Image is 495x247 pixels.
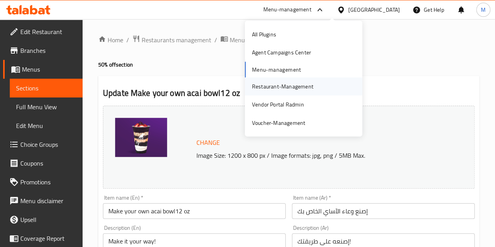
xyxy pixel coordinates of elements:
[20,46,76,55] span: Branches
[115,118,167,157] img: mmw_638845476932242221
[3,135,83,154] a: Choice Groups
[193,151,454,160] p: Image Size: 1200 x 800 px / Image formats: jpg, png / 5MB Max.
[20,196,76,206] span: Menu disclaimer
[20,215,76,224] span: Upsell
[20,177,76,187] span: Promotions
[16,121,76,130] span: Edit Menu
[3,173,83,191] a: Promotions
[3,60,83,79] a: Menus
[20,27,76,36] span: Edit Restaurant
[252,118,306,127] div: Voucher-Management
[230,35,248,45] span: Menus
[348,5,400,14] div: [GEOGRAPHIC_DATA]
[98,61,479,69] h4: 50% off section
[103,203,286,219] input: Enter name En
[98,35,123,45] a: Home
[126,35,129,45] li: /
[193,135,223,151] button: Change
[10,116,83,135] a: Edit Menu
[3,41,83,60] a: Branches
[10,97,83,116] a: Full Menu View
[142,35,211,45] span: Restaurants management
[252,82,313,90] div: Restaurant-Management
[220,35,248,45] a: Menus
[214,35,217,45] li: /
[3,22,83,41] a: Edit Restaurant
[292,203,475,219] input: Enter name Ar
[98,35,479,45] nav: breadcrumb
[252,48,311,57] div: Agent Campaigns Center
[10,79,83,97] a: Sections
[196,137,220,148] span: Change
[481,5,486,14] span: M
[252,30,276,39] div: All Plugins
[20,159,76,168] span: Coupons
[252,100,304,109] div: Vendor Portal Radmin
[20,140,76,149] span: Choice Groups
[20,234,76,243] span: Coverage Report
[3,154,83,173] a: Coupons
[263,5,311,14] div: Menu-management
[3,210,83,229] a: Upsell
[103,87,475,99] h2: Update Make your own acai bowl12 oz
[16,102,76,112] span: Full Menu View
[22,65,76,74] span: Menus
[16,83,76,93] span: Sections
[132,35,211,45] a: Restaurants management
[3,191,83,210] a: Menu disclaimer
